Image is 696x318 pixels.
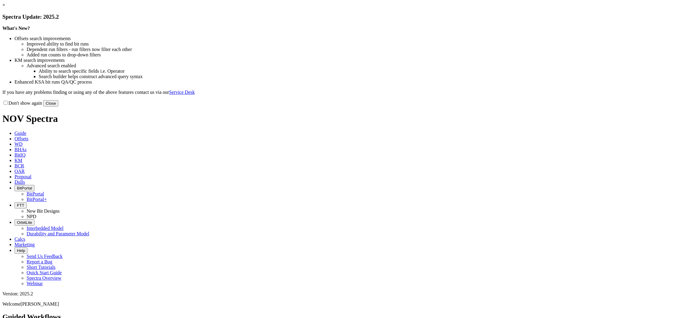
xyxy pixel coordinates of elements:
a: NPD [27,214,36,219]
a: Quick Start Guide [27,270,62,275]
a: New Bit Designs [27,208,60,214]
li: KM search improvements [14,58,694,63]
a: BitPortal [27,191,44,196]
li: Ability to search specific fields i.e. Operator [39,68,694,74]
span: BHAs [14,147,27,152]
span: BCR [14,163,24,168]
label: Don't show again [2,100,42,106]
span: Calcs [14,237,25,242]
a: Send Us Feedback [27,254,63,259]
span: Marketing [14,242,35,247]
a: BitPortal+ [27,197,47,202]
p: Welcome [2,301,694,307]
li: Advanced search enabled [27,63,694,68]
span: BitPortal [17,186,32,190]
span: [PERSON_NAME] [21,301,59,307]
h3: Spectra Update: 2025.2 [2,14,694,20]
a: × [2,2,5,8]
span: KM [14,158,22,163]
span: Proposal [14,174,31,179]
strong: What's New? [2,26,30,31]
span: FTT [17,203,24,208]
p: If you have any problems finding or using any of the above features contact us via our [2,90,694,95]
a: Service Desk [169,90,195,95]
a: Spectra Overview [27,275,61,281]
a: Durability and Parameter Model [27,231,89,236]
span: WD [14,142,23,147]
input: Don't show again [4,101,8,105]
span: OAR [14,169,25,174]
h1: NOV Spectra [2,113,694,124]
span: BitIQ [14,152,25,157]
a: Webinar [27,281,43,286]
li: Dependent run filters - run filters now filter each other [27,47,694,52]
span: Guide [14,131,26,136]
li: Enhanced KSA bit runs QA/QC process [14,79,694,85]
a: Report a Bug [27,259,52,264]
li: Added run counts to drop-down filters [27,52,694,58]
button: Close [43,100,58,107]
li: Offsets search improvements [14,36,694,41]
a: Interbedded Model [27,226,63,231]
span: OrbitLite [17,220,32,225]
span: Offsets [14,136,28,141]
a: Short Tutorials [27,265,56,270]
span: Help [17,248,25,253]
li: Search builder helps construct advanced query syntax [39,74,694,79]
span: Dulls [14,180,25,185]
div: Version: 2025.2 [2,291,694,297]
li: Improved ability to find bit runs [27,41,694,47]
